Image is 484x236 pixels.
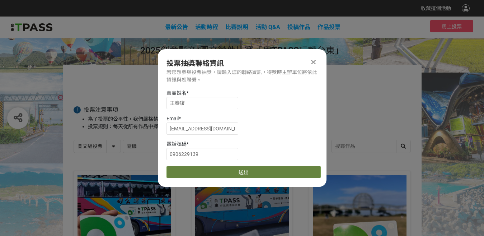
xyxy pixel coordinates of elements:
h1: 投票列表 [74,79,411,88]
img: 2025創意影音/圖文徵件比賽「用TPASS玩轉台東」 [11,22,52,33]
a: 活動時程 [195,24,218,31]
span: 作品投票 [318,24,340,31]
a: 活動 Q&A [255,24,280,31]
a: 比賽說明 [225,24,248,31]
input: 搜尋作品 [332,140,410,153]
a: 最新公告 [165,24,188,31]
span: 馬上投票 [442,24,462,29]
span: 投稿作品 [287,24,310,31]
div: 若您想參與投票抽獎，請輸入您的聯絡資訊，得獎時主辦單位將依此資訊與您聯繫。 [166,69,318,84]
span: Email [166,116,179,121]
span: 電話號碼 [166,141,187,147]
span: 2025創意影音/圖文徵件比賽「用TPASS玩轉台東」 [140,45,344,56]
span: 投票注意事項 [84,106,118,113]
span: 真實姓名 [166,90,187,96]
li: 投票規則：每天從所有作品中擇一投票。 [88,123,411,130]
span: 收藏這個活動 [421,5,451,11]
button: 送出 [166,166,321,178]
li: 為了投票的公平性，我們嚴格禁止灌票行為，所有投票者皆需經過 LINE 登入認證。 [88,115,411,123]
button: 馬上投票 [430,20,473,32]
div: 投票抽獎聯絡資訊 [166,58,318,69]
